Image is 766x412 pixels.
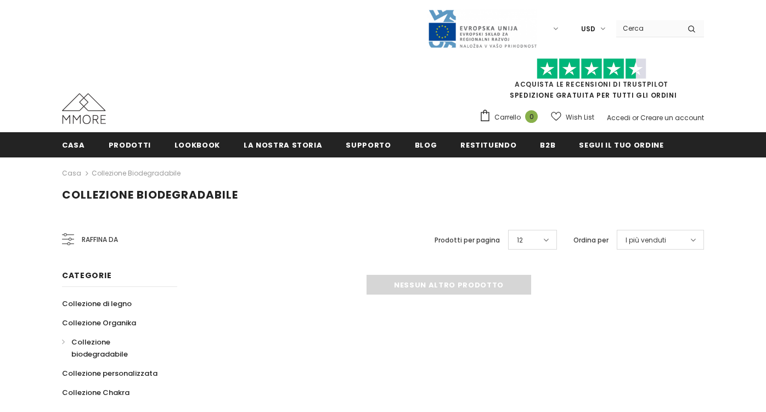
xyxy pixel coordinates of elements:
a: Collezione Organika [62,313,136,332]
span: Collezione di legno [62,298,132,309]
img: Javni Razpis [427,9,537,49]
a: Casa [62,132,85,157]
a: Blog [415,132,437,157]
a: Prodotti [109,132,151,157]
span: Carrello [494,112,521,123]
span: Categorie [62,270,111,281]
span: Collezione personalizzata [62,368,157,379]
a: B2B [540,132,555,157]
a: Accedi [607,113,630,122]
img: Casi MMORE [62,93,106,124]
img: Fidati di Pilot Stars [537,58,646,80]
span: Raffina da [82,234,118,246]
span: Segui il tuo ordine [579,140,663,150]
a: Carrello 0 [479,109,543,126]
span: 12 [517,235,523,246]
span: Restituendo [460,140,516,150]
a: Collezione Chakra [62,383,129,402]
input: Search Site [616,20,679,36]
span: 0 [525,110,538,123]
a: Javni Razpis [427,24,537,33]
span: SPEDIZIONE GRATUITA PER TUTTI GLI ORDINI [479,63,704,100]
span: Collezione Chakra [62,387,129,398]
span: Prodotti [109,140,151,150]
span: supporto [346,140,391,150]
label: Ordina per [573,235,609,246]
a: La nostra storia [244,132,322,157]
a: Lookbook [174,132,220,157]
span: Collezione biodegradabile [62,187,238,202]
a: supporto [346,132,391,157]
span: Collezione Organika [62,318,136,328]
a: Collezione di legno [62,294,132,313]
a: Casa [62,167,81,180]
span: Blog [415,140,437,150]
span: Casa [62,140,85,150]
span: I più venduti [626,235,666,246]
a: Collezione personalizzata [62,364,157,383]
a: Creare un account [640,113,704,122]
a: Collezione biodegradabile [62,332,165,364]
a: Wish List [551,108,594,127]
span: Collezione biodegradabile [71,337,128,359]
a: Acquista le recensioni di TrustPilot [515,80,668,89]
label: Prodotti per pagina [435,235,500,246]
span: USD [581,24,595,35]
span: or [632,113,639,122]
a: Restituendo [460,132,516,157]
a: Collezione biodegradabile [92,168,181,178]
span: B2B [540,140,555,150]
span: Wish List [566,112,594,123]
a: Segui il tuo ordine [579,132,663,157]
span: Lookbook [174,140,220,150]
span: La nostra storia [244,140,322,150]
